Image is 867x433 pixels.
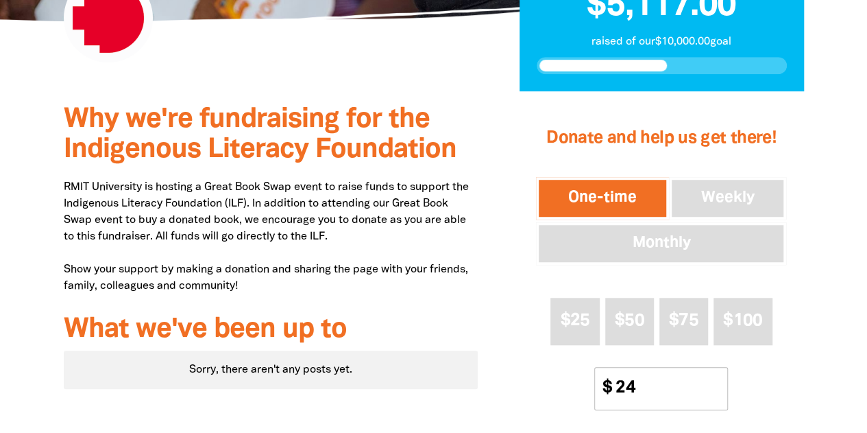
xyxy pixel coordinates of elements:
div: Paginated content [64,351,478,389]
input: Other [606,368,727,410]
h3: What we've been up to [64,315,478,345]
span: $ [595,368,611,410]
p: RMIT University is hosting a Great Book Swap event to raise funds to support the Indigenous Liter... [64,179,478,294]
button: $50 [605,298,654,345]
div: Sorry, there aren't any posts yet. [64,351,478,389]
span: Why we're fundraising for the Indigenous Literacy Foundation [64,107,456,163]
button: One-time [536,177,669,220]
span: $25 [560,313,589,329]
h2: Donate and help us get there! [536,111,786,166]
button: $100 [713,298,772,345]
span: $75 [669,313,698,329]
button: Monthly [536,222,786,265]
button: $25 [550,298,599,345]
button: $75 [659,298,708,345]
span: $100 [723,313,762,329]
span: $50 [615,313,644,329]
button: Weekly [669,177,787,220]
p: raised of our $10,000.00 goal [537,34,787,50]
